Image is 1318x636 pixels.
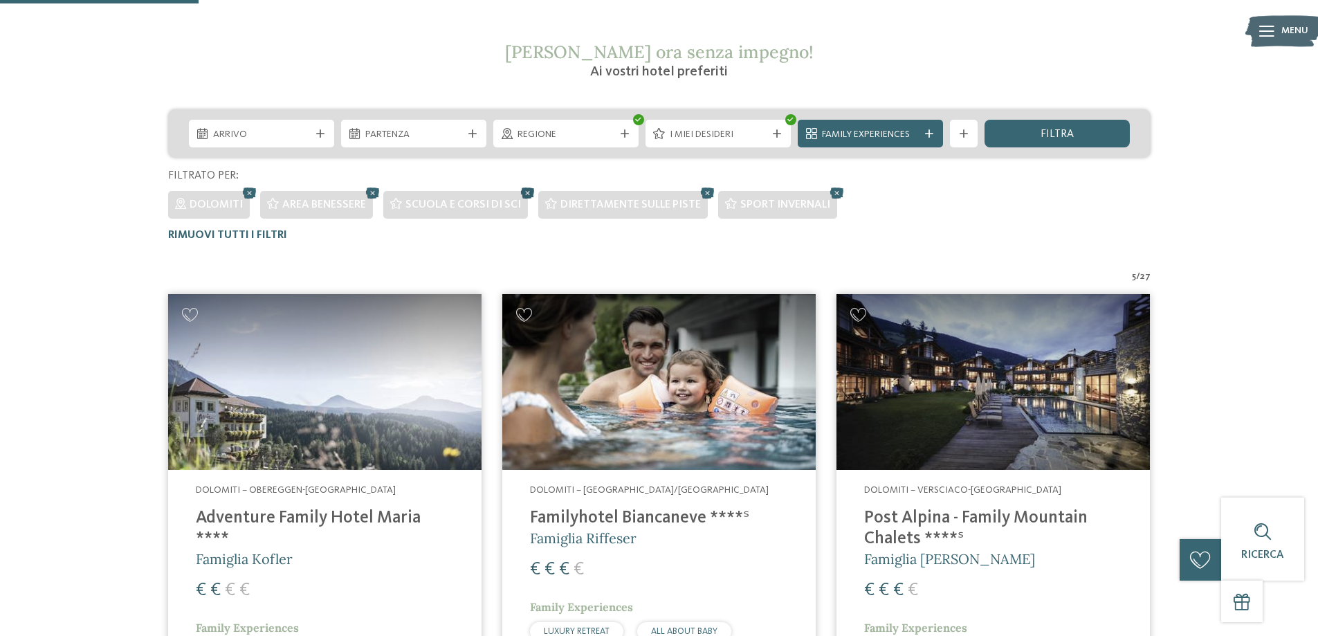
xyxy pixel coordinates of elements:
[405,199,521,210] span: Scuola e corsi di sci
[822,128,919,142] span: Family Experiences
[530,508,788,529] h4: Familyhotel Biancaneve ****ˢ
[196,485,396,495] span: Dolomiti – Obereggen-[GEOGRAPHIC_DATA]
[908,581,918,599] span: €
[213,128,310,142] span: Arrivo
[196,621,299,635] span: Family Experiences
[168,294,482,471] img: Adventure Family Hotel Maria ****
[836,294,1150,471] img: Post Alpina - Family Mountain Chalets ****ˢ
[864,581,875,599] span: €
[196,508,454,549] h4: Adventure Family Hotel Maria ****
[530,561,540,579] span: €
[530,600,633,614] span: Family Experiences
[1132,270,1136,284] span: 5
[168,230,287,241] span: Rimuovi tutti i filtri
[518,128,614,142] span: Regione
[879,581,889,599] span: €
[864,550,1035,567] span: Famiglia [PERSON_NAME]
[1140,270,1151,284] span: 27
[864,485,1061,495] span: Dolomiti – Versciaco-[GEOGRAPHIC_DATA]
[168,170,239,181] span: Filtrato per:
[544,561,555,579] span: €
[544,627,610,636] span: LUXURY RETREAT
[893,581,904,599] span: €
[740,199,830,210] span: Sport invernali
[282,199,366,210] span: Area benessere
[190,199,243,210] span: Dolomiti
[1241,549,1284,561] span: Ricerca
[225,581,235,599] span: €
[530,485,769,495] span: Dolomiti – [GEOGRAPHIC_DATA]/[GEOGRAPHIC_DATA]
[1136,270,1140,284] span: /
[196,581,206,599] span: €
[651,627,717,636] span: ALL ABOUT BABY
[365,128,462,142] span: Partenza
[560,199,701,210] span: Direttamente sulle piste
[670,128,767,142] span: I miei desideri
[864,621,967,635] span: Family Experiences
[559,561,569,579] span: €
[502,294,816,471] img: Cercate un hotel per famiglie? Qui troverete solo i migliori!
[239,581,250,599] span: €
[574,561,584,579] span: €
[590,65,728,79] span: Ai vostri hotel preferiti
[1041,129,1074,140] span: filtra
[210,581,221,599] span: €
[196,550,293,567] span: Famiglia Kofler
[505,41,814,63] span: [PERSON_NAME] ora senza impegno!
[864,508,1122,549] h4: Post Alpina - Family Mountain Chalets ****ˢ
[530,529,637,547] span: Famiglia Riffeser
